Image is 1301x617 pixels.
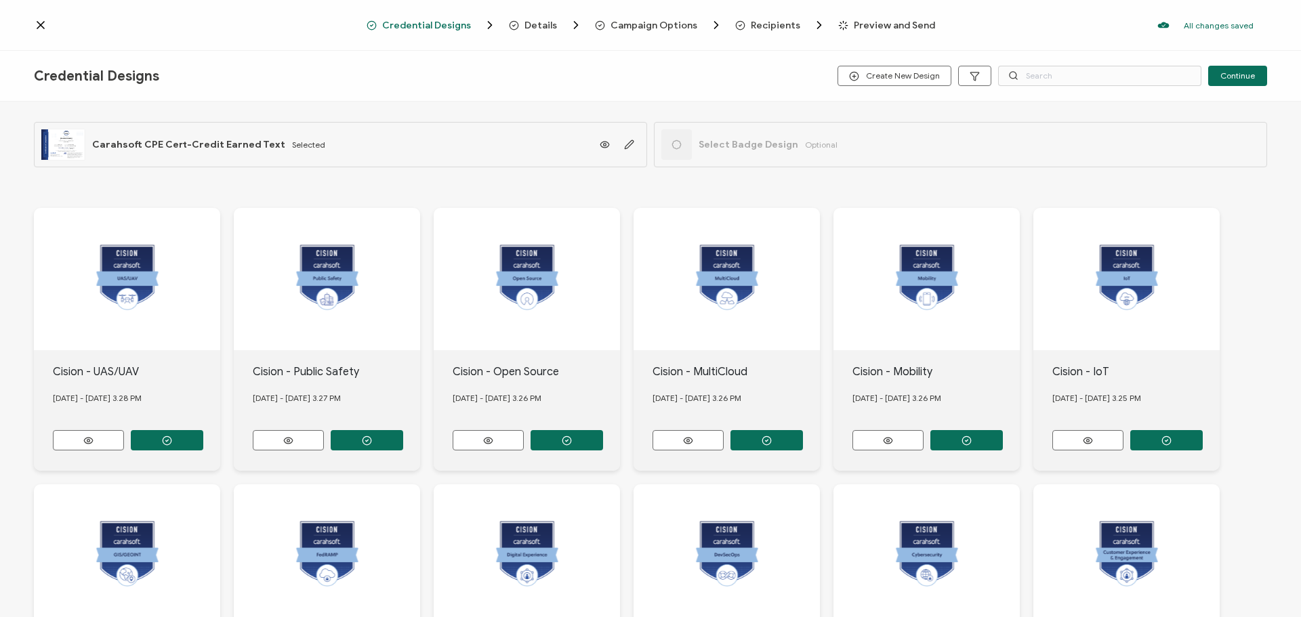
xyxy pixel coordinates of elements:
[453,380,621,417] div: [DATE] - [DATE] 3.26 PM
[611,20,697,30] span: Campaign Options
[699,139,798,150] span: Select Badge Design
[34,68,159,85] span: Credential Designs
[1052,380,1220,417] div: [DATE] - [DATE] 3.25 PM
[998,66,1201,86] input: Search
[53,380,221,417] div: [DATE] - [DATE] 3.28 PM
[1208,66,1267,86] button: Continue
[53,364,221,380] div: Cision - UAS/UAV
[1052,364,1220,380] div: Cision - IoT
[849,71,940,81] span: Create New Design
[805,140,838,150] span: Optional
[92,139,285,150] span: Carahsoft CPE Cert-Credit Earned Text
[854,20,935,30] span: Preview and Send
[1184,20,1254,30] p: All changes saved
[595,18,723,32] span: Campaign Options
[838,66,951,86] button: Create New Design
[382,20,471,30] span: Credential Designs
[367,18,935,32] div: Breadcrumb
[292,140,325,150] span: Selected
[653,364,821,380] div: Cision - MultiCloud
[852,364,1020,380] div: Cision - Mobility
[524,20,557,30] span: Details
[1233,552,1301,617] iframe: Chat Widget
[367,18,497,32] span: Credential Designs
[735,18,826,32] span: Recipients
[253,364,421,380] div: Cision - Public Safety
[852,380,1020,417] div: [DATE] - [DATE] 3.26 PM
[838,20,935,30] span: Preview and Send
[453,364,621,380] div: Cision - Open Source
[653,380,821,417] div: [DATE] - [DATE] 3.26 PM
[751,20,800,30] span: Recipients
[1220,72,1255,80] span: Continue
[509,18,583,32] span: Details
[253,380,421,417] div: [DATE] - [DATE] 3.27 PM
